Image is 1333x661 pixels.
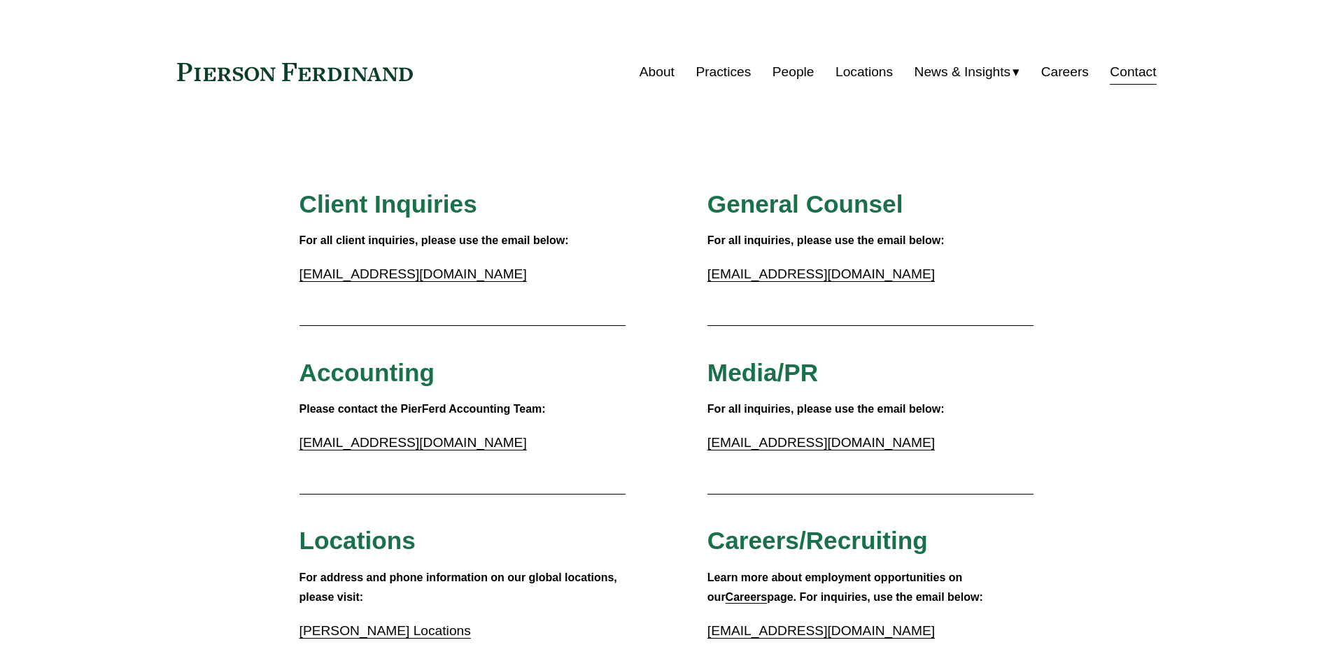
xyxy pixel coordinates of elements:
[707,571,966,604] strong: Learn more about employment opportunities on our
[640,59,675,85] a: About
[299,623,471,638] a: [PERSON_NAME] Locations
[767,591,983,603] strong: page. For inquiries, use the email below:
[726,591,768,603] a: Careers
[707,266,935,281] a: [EMAIL_ADDRESS][DOMAIN_NAME]
[707,403,945,415] strong: For all inquiries, please use the email below:
[835,59,893,85] a: Locations
[299,190,477,218] span: Client Inquiries
[299,234,569,246] strong: For all client inquiries, please use the email below:
[707,435,935,450] a: [EMAIL_ADDRESS][DOMAIN_NAME]
[299,435,527,450] a: [EMAIL_ADDRESS][DOMAIN_NAME]
[299,266,527,281] a: [EMAIL_ADDRESS][DOMAIN_NAME]
[915,59,1020,85] a: folder dropdown
[707,527,928,554] span: Careers/Recruiting
[707,623,935,638] a: [EMAIL_ADDRESS][DOMAIN_NAME]
[1110,59,1156,85] a: Contact
[707,359,818,386] span: Media/PR
[299,527,416,554] span: Locations
[696,59,751,85] a: Practices
[1041,59,1089,85] a: Careers
[299,403,546,415] strong: Please contact the PierFerd Accounting Team:
[773,59,814,85] a: People
[707,190,903,218] span: General Counsel
[915,60,1011,85] span: News & Insights
[707,234,945,246] strong: For all inquiries, please use the email below:
[299,359,435,386] span: Accounting
[299,571,621,604] strong: For address and phone information on our global locations, please visit:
